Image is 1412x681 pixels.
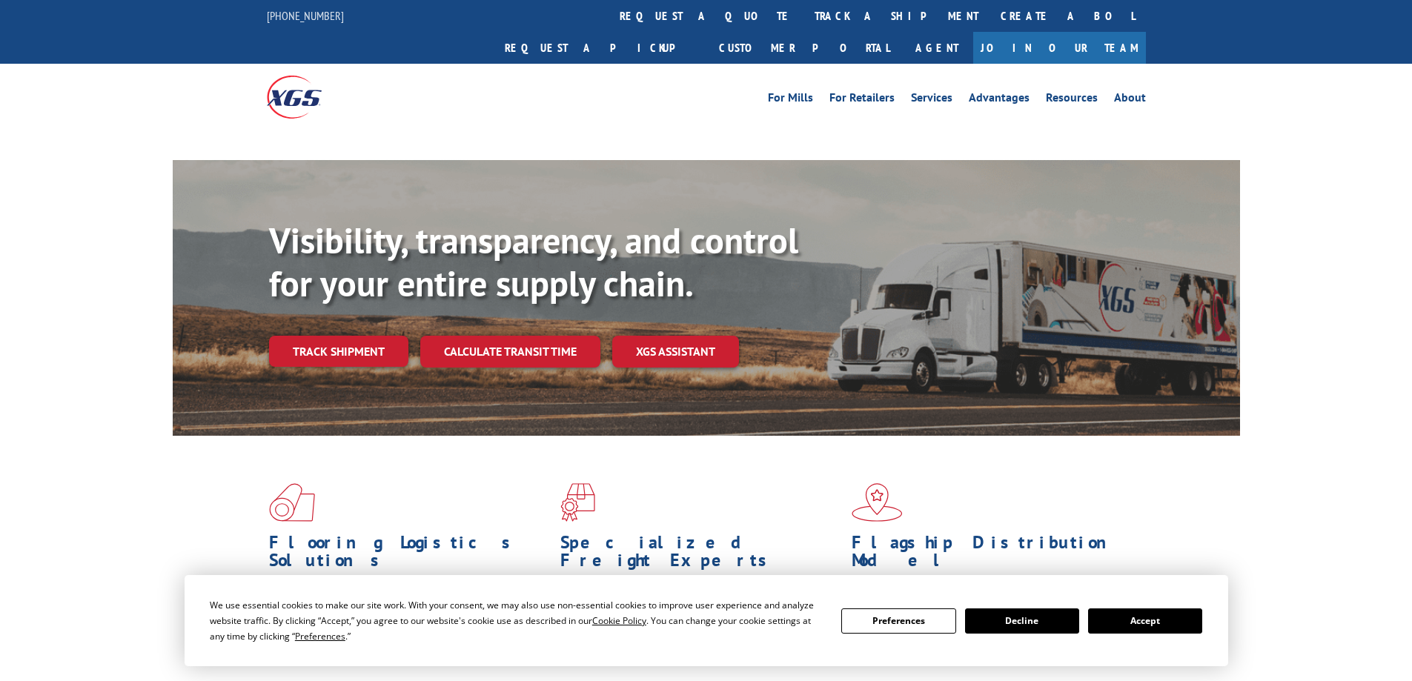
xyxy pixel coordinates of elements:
[612,336,739,368] a: XGS ASSISTANT
[560,483,595,522] img: xgs-icon-focused-on-flooring-red
[560,534,841,577] h1: Specialized Freight Experts
[829,92,895,108] a: For Retailers
[911,92,952,108] a: Services
[494,32,708,64] a: Request a pickup
[295,630,345,642] span: Preferences
[269,483,315,522] img: xgs-icon-total-supply-chain-intelligence-red
[852,534,1132,577] h1: Flagship Distribution Model
[841,608,955,634] button: Preferences
[269,217,798,306] b: Visibility, transparency, and control for your entire supply chain.
[969,92,1030,108] a: Advantages
[269,534,549,577] h1: Flooring Logistics Solutions
[592,614,646,627] span: Cookie Policy
[1114,92,1146,108] a: About
[1088,608,1202,634] button: Accept
[267,8,344,23] a: [PHONE_NUMBER]
[269,336,408,367] a: Track shipment
[768,92,813,108] a: For Mills
[1046,92,1098,108] a: Resources
[852,483,903,522] img: xgs-icon-flagship-distribution-model-red
[210,597,823,644] div: We use essential cookies to make our site work. With your consent, we may also use non-essential ...
[185,575,1228,666] div: Cookie Consent Prompt
[420,336,600,368] a: Calculate transit time
[708,32,901,64] a: Customer Portal
[901,32,973,64] a: Agent
[973,32,1146,64] a: Join Our Team
[965,608,1079,634] button: Decline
